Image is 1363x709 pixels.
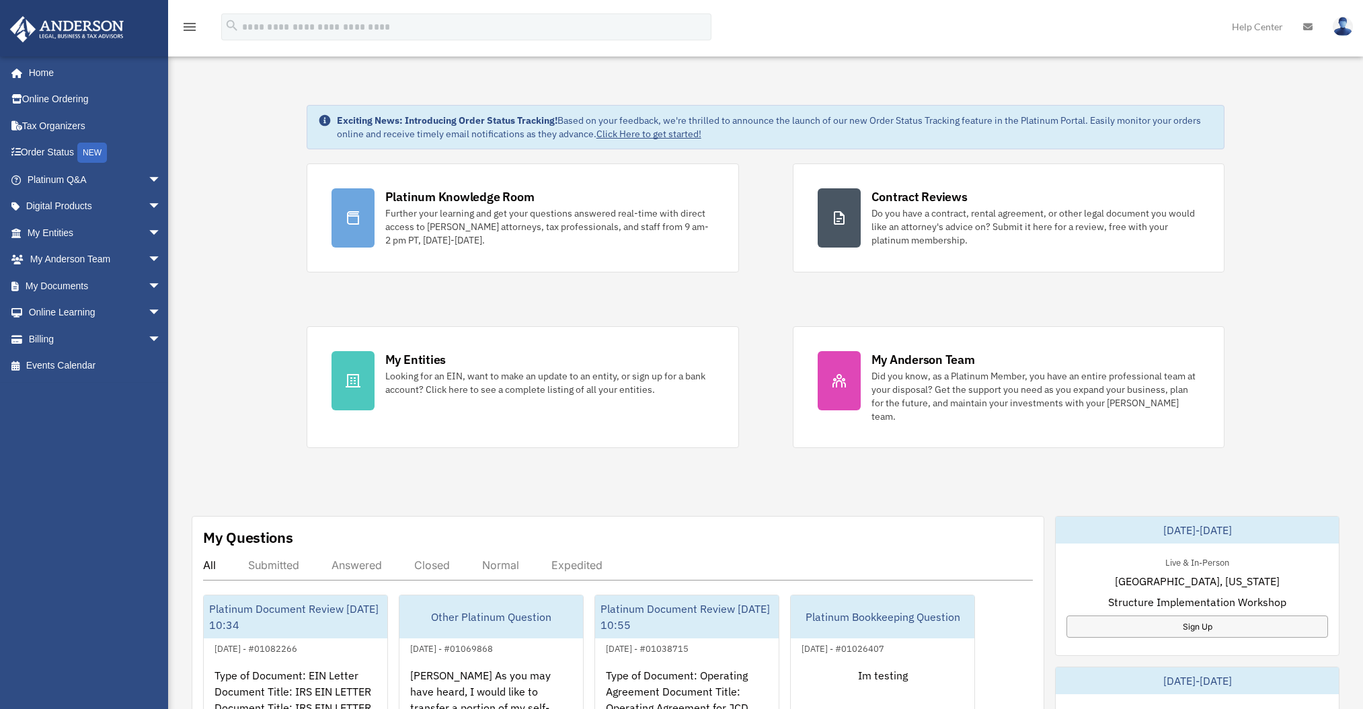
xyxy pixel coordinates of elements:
span: Structure Implementation Workshop [1108,594,1286,610]
img: User Pic [1333,17,1353,36]
a: Digital Productsarrow_drop_down [9,193,182,220]
div: Do you have a contract, rental agreement, or other legal document you would like an attorney's ad... [871,207,1200,247]
div: Normal [482,558,519,572]
span: arrow_drop_down [148,272,175,300]
div: [DATE]-[DATE] [1056,667,1339,694]
i: menu [182,19,198,35]
i: search [225,18,239,33]
div: Live & In-Person [1155,554,1240,568]
strong: Exciting News: Introducing Order Status Tracking! [337,114,557,126]
div: NEW [77,143,107,163]
div: Other Platinum Question [399,595,583,638]
a: Events Calendar [9,352,182,379]
a: Online Ordering [9,86,182,113]
span: arrow_drop_down [148,246,175,274]
div: My Questions [203,527,293,548]
div: [DATE] - #01082266 [204,640,308,655]
span: arrow_drop_down [148,166,175,194]
span: [GEOGRAPHIC_DATA], [US_STATE] [1115,573,1280,589]
a: menu [182,24,198,35]
div: Did you know, as a Platinum Member, you have an entire professional team at your disposal? Get th... [871,369,1200,423]
img: Anderson Advisors Platinum Portal [6,16,128,42]
a: Online Learningarrow_drop_down [9,299,182,326]
div: Based on your feedback, we're thrilled to announce the launch of our new Order Status Tracking fe... [337,114,1214,141]
div: [DATE] - #01038715 [595,640,699,655]
span: arrow_drop_down [148,193,175,221]
div: Looking for an EIN, want to make an update to an entity, or sign up for a bank account? Click her... [385,369,714,396]
a: Billingarrow_drop_down [9,326,182,352]
a: My Entitiesarrow_drop_down [9,219,182,246]
div: Answered [332,558,382,572]
a: Contract Reviews Do you have a contract, rental agreement, or other legal document you would like... [793,163,1225,272]
div: Contract Reviews [871,188,968,205]
div: [DATE] - #01069868 [399,640,504,655]
div: [DATE] - #01026407 [791,640,895,655]
span: arrow_drop_down [148,299,175,327]
span: arrow_drop_down [148,326,175,353]
div: Platinum Document Review [DATE] 10:34 [204,595,387,638]
div: Platinum Knowledge Room [385,188,535,205]
a: Platinum Knowledge Room Further your learning and get your questions answered real-time with dire... [307,163,739,272]
a: Click Here to get started! [596,128,701,140]
span: arrow_drop_down [148,219,175,247]
a: My Entities Looking for an EIN, want to make an update to an entity, or sign up for a bank accoun... [307,326,739,448]
div: Platinum Document Review [DATE] 10:55 [595,595,779,638]
a: Sign Up [1066,615,1328,638]
div: All [203,558,216,572]
div: Submitted [248,558,299,572]
a: Order StatusNEW [9,139,182,167]
a: My Documentsarrow_drop_down [9,272,182,299]
a: Tax Organizers [9,112,182,139]
div: My Entities [385,351,446,368]
a: My Anderson Teamarrow_drop_down [9,246,182,273]
div: My Anderson Team [871,351,975,368]
div: Expedited [551,558,602,572]
div: Closed [414,558,450,572]
div: [DATE]-[DATE] [1056,517,1339,544]
a: My Anderson Team Did you know, as a Platinum Member, you have an entire professional team at your... [793,326,1225,448]
div: Platinum Bookkeeping Question [791,595,974,638]
a: Platinum Q&Aarrow_drop_down [9,166,182,193]
div: Further your learning and get your questions answered real-time with direct access to [PERSON_NAM... [385,207,714,247]
a: Home [9,59,175,86]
